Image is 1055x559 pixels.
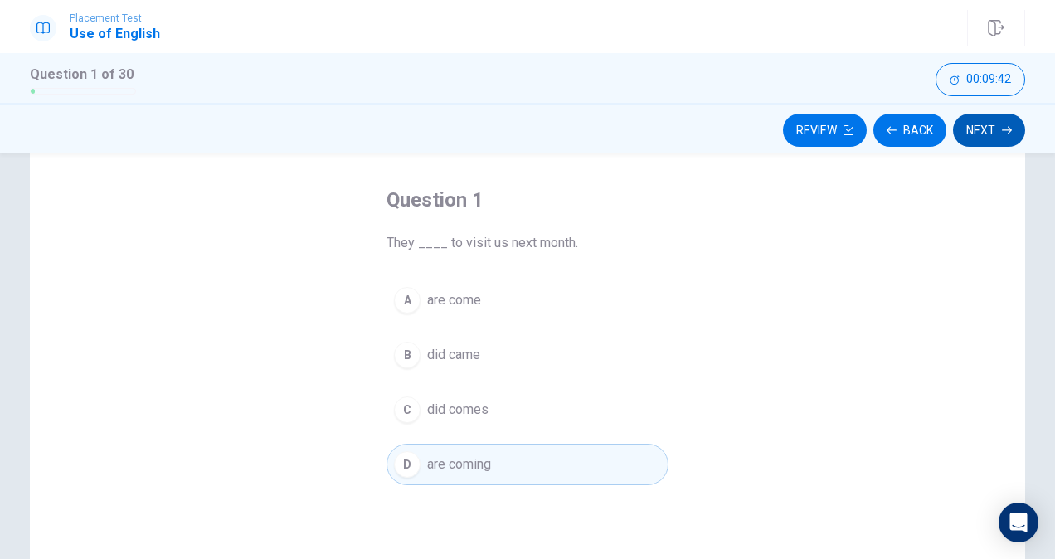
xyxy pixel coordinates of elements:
button: 00:09:42 [936,63,1025,96]
span: Placement Test [70,12,160,24]
div: Open Intercom Messenger [999,503,1038,542]
button: Aare come [387,279,668,321]
button: Review [783,114,867,147]
button: Dare coming [387,444,668,485]
span: They ____ to visit us next month. [387,233,668,253]
div: C [394,396,421,423]
h1: Question 1 of 30 [30,65,136,85]
button: Next [953,114,1025,147]
span: are coming [427,454,491,474]
span: did comes [427,400,489,420]
button: Cdid comes [387,389,668,430]
div: D [394,451,421,478]
button: Bdid came [387,334,668,376]
div: B [394,342,421,368]
div: A [394,287,421,314]
span: 00:09:42 [966,73,1011,86]
h1: Use of English [70,24,160,44]
button: Back [873,114,946,147]
h4: Question 1 [387,187,668,213]
span: are come [427,290,481,310]
span: did came [427,345,480,365]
